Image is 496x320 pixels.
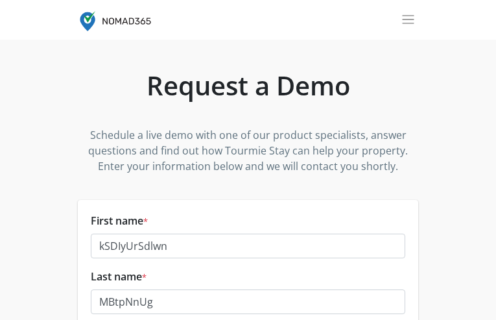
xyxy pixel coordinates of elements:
[393,10,423,30] button: Toggle navigation
[91,234,405,258] input: First name
[80,11,151,31] img: Tourmie Stay logo blue
[78,112,418,190] p: Schedule a live demo with one of our product specialists, answer questions and find out how Tourm...
[91,269,142,284] label: Last name
[78,70,418,101] h1: Request a Demo
[91,213,143,228] label: First name
[91,289,405,314] input: Last name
